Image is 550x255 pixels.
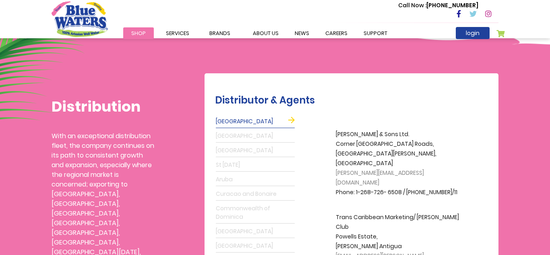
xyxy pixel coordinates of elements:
a: store logo [52,1,108,37]
a: support [356,27,395,39]
h1: Distribution [52,98,154,115]
a: [GEOGRAPHIC_DATA] [216,144,295,157]
a: [GEOGRAPHIC_DATA] [216,225,295,238]
a: Shop [123,27,154,39]
span: Brands [209,29,230,37]
a: login [456,27,490,39]
a: News [287,27,317,39]
a: [GEOGRAPHIC_DATA] [216,240,295,253]
a: about us [245,27,287,39]
a: St [DATE] [216,159,295,172]
a: Services [158,27,197,39]
span: Services [166,29,189,37]
p: [PHONE_NUMBER] [398,1,478,10]
span: Shop [131,29,146,37]
p: [PERSON_NAME] & Sons Ltd. Corner [GEOGRAPHIC_DATA] Roads, [GEOGRAPHIC_DATA][PERSON_NAME], [GEOGRA... [336,130,465,197]
a: [GEOGRAPHIC_DATA] [216,130,295,143]
a: Brands [201,27,238,39]
a: [GEOGRAPHIC_DATA] [216,115,295,128]
span: [PERSON_NAME][EMAIL_ADDRESS][DOMAIN_NAME] [336,169,424,187]
span: Call Now : [398,1,426,9]
a: Curacao and Bonaire [216,188,295,201]
a: Aruba [216,173,295,186]
a: careers [317,27,356,39]
a: Commonwealth of Dominica [216,202,295,224]
h2: Distributor & Agents [215,95,494,106]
